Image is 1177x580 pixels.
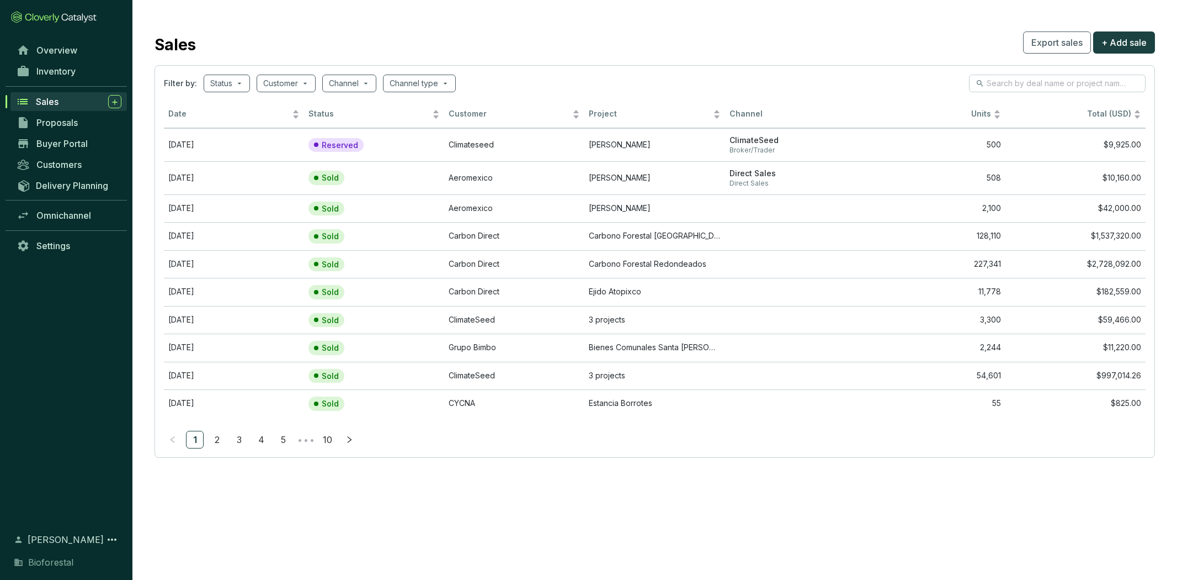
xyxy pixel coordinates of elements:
[1005,334,1146,362] td: $11,220.00
[729,179,861,188] span: Direct Sales
[1005,250,1146,278] td: $2,728,092.00
[10,92,127,111] a: Sales
[322,287,339,297] p: Sold
[36,45,77,56] span: Overview
[11,206,127,225] a: Omnichannel
[164,101,304,128] th: Date
[865,334,1005,362] td: 2,244
[164,431,182,449] button: left
[322,260,339,270] p: Sold
[28,556,73,569] span: Bioforestal
[36,138,88,149] span: Buyer Portal
[11,176,127,194] a: Delivery Planning
[1005,362,1146,390] td: $997,014.26
[584,362,725,390] td: 3 projects
[444,194,584,223] td: Aeromexico
[1005,389,1146,418] td: $825.00
[11,236,127,255] a: Settings
[1005,128,1146,161] td: $9,925.00
[164,194,304,223] td: Jul 30 2025
[584,389,725,418] td: Estancia Borrotes
[444,334,584,362] td: Grupo Bimbo
[164,362,304,390] td: Jun 18 2024
[865,389,1005,418] td: 55
[1005,161,1146,194] td: $10,160.00
[729,146,861,155] span: Broker/Trader
[1005,194,1146,223] td: $42,000.00
[155,33,196,56] h2: Sales
[322,231,339,241] p: Sold
[444,278,584,306] td: Carbon Direct
[865,222,1005,250] td: 128,110
[169,436,177,444] span: left
[444,101,584,128] th: Customer
[322,343,339,353] p: Sold
[36,96,58,107] span: Sales
[164,161,304,194] td: Jul 30 2025
[322,371,339,381] p: Sold
[36,117,78,128] span: Proposals
[584,250,725,278] td: Carbono Forestal Redondeados
[589,109,710,119] span: Project
[308,109,430,119] span: Status
[187,431,203,448] a: 1
[584,222,725,250] td: Carbono Forestal La Catedral
[164,278,304,306] td: Aug 25 2025
[164,431,182,449] li: Previous Page
[164,128,304,161] td: Sep 30 2025
[36,180,108,191] span: Delivery Planning
[340,431,358,449] li: Next Page
[164,306,304,334] td: Nov 25 2024
[11,62,127,81] a: Inventory
[1005,278,1146,306] td: $182,559.00
[318,431,336,449] li: 10
[584,101,725,128] th: Project
[584,278,725,306] td: Ejido Atopixco
[1093,31,1155,54] button: + Add sale
[322,204,339,214] p: Sold
[725,101,865,128] th: Channel
[444,362,584,390] td: ClimateSeed
[865,306,1005,334] td: 3,300
[865,194,1005,223] td: 2,100
[322,173,339,183] p: Sold
[36,210,91,221] span: Omnichannel
[322,399,339,409] p: Sold
[11,155,127,174] a: Customers
[319,431,335,448] a: 10
[444,389,584,418] td: CYCNA
[36,240,70,251] span: Settings
[230,431,248,449] li: 3
[444,222,584,250] td: Carbon Direct
[304,101,444,128] th: Status
[322,140,358,150] p: Reserved
[168,109,290,119] span: Date
[865,278,1005,306] td: 11,778
[444,306,584,334] td: ClimateSeed
[444,250,584,278] td: Carbon Direct
[870,109,991,119] span: Units
[275,431,291,448] a: 5
[36,159,82,170] span: Customers
[322,315,339,325] p: Sold
[11,41,127,60] a: Overview
[584,306,725,334] td: 3 projects
[252,431,270,449] li: 4
[340,431,358,449] button: right
[1005,306,1146,334] td: $59,466.00
[296,431,314,449] span: •••
[186,431,204,449] li: 1
[729,135,861,146] span: ClimateSeed
[584,334,725,362] td: Bienes Comunales Santa Isabel Chalma
[209,431,225,448] a: 2
[865,161,1005,194] td: 508
[584,161,725,194] td: Ejido Gavilanes
[1023,31,1091,54] button: Export sales
[296,431,314,449] li: Next 5 Pages
[584,128,725,161] td: Ejido Gavilanes
[164,334,304,362] td: Mar 08 2023
[584,194,725,223] td: Ejido Gavilanes
[449,109,570,119] span: Customer
[28,533,104,546] span: [PERSON_NAME]
[11,113,127,132] a: Proposals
